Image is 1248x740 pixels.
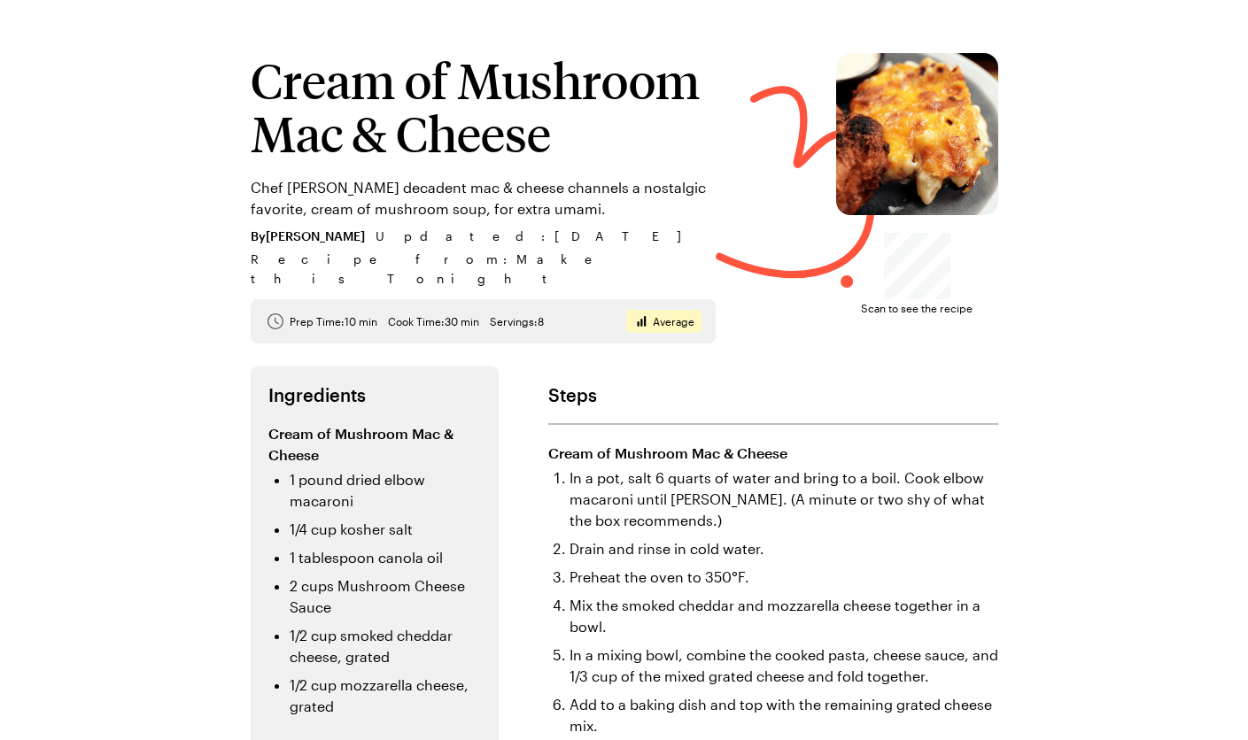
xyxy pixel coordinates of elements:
[290,314,377,328] span: Prep Time: 10 min
[251,177,716,220] p: Chef [PERSON_NAME] decadent mac & cheese channels a nostalgic favorite, cream of mushroom soup, f...
[570,644,998,687] li: In a mixing bowl, combine the cooked pasta, cheese sauce, and 1/3 cup of the mixed grated cheese ...
[268,423,481,466] h3: Cream of Mushroom Mac & Cheese
[490,314,544,328] span: Servings: 8
[268,384,481,405] h2: Ingredients
[251,250,716,289] span: Recipe from: Make this Tonight
[570,467,998,531] li: In a pot, salt 6 quarts of water and bring to a boil. Cook elbow macaroni until [PERSON_NAME]. (A...
[290,625,481,667] li: 1/2 cup smoked cheddar cheese, grated
[548,384,998,405] h2: Steps
[251,227,365,246] span: By [PERSON_NAME]
[653,314,694,328] span: Average
[836,53,998,215] img: Cream of Mushroom Mac & Cheese
[290,575,481,618] li: 2 cups Mushroom Cheese Sauce
[290,674,481,717] li: 1/2 cup mozzarella cheese, grated
[251,53,716,159] h1: Cream of Mushroom Mac & Cheese
[570,595,998,637] li: Mix the smoked cheddar and mozzarella cheese together in a bowl.
[290,547,481,568] li: 1 tablespoon canola oil
[290,469,481,512] li: 1 pound dried elbow macaroni
[290,519,481,540] li: 1/4 cup kosher salt
[570,694,998,736] li: Add to a baking dish and top with the remaining grated cheese mix.
[376,227,699,246] span: Updated : [DATE]
[570,567,998,588] li: Preheat the oven to 350°F.
[548,443,998,464] h3: Cream of Mushroom Mac & Cheese
[388,314,479,328] span: Cook Time: 30 min
[570,538,998,559] li: Drain and rinse in cold water.
[861,299,973,317] span: Scan to see the recipe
